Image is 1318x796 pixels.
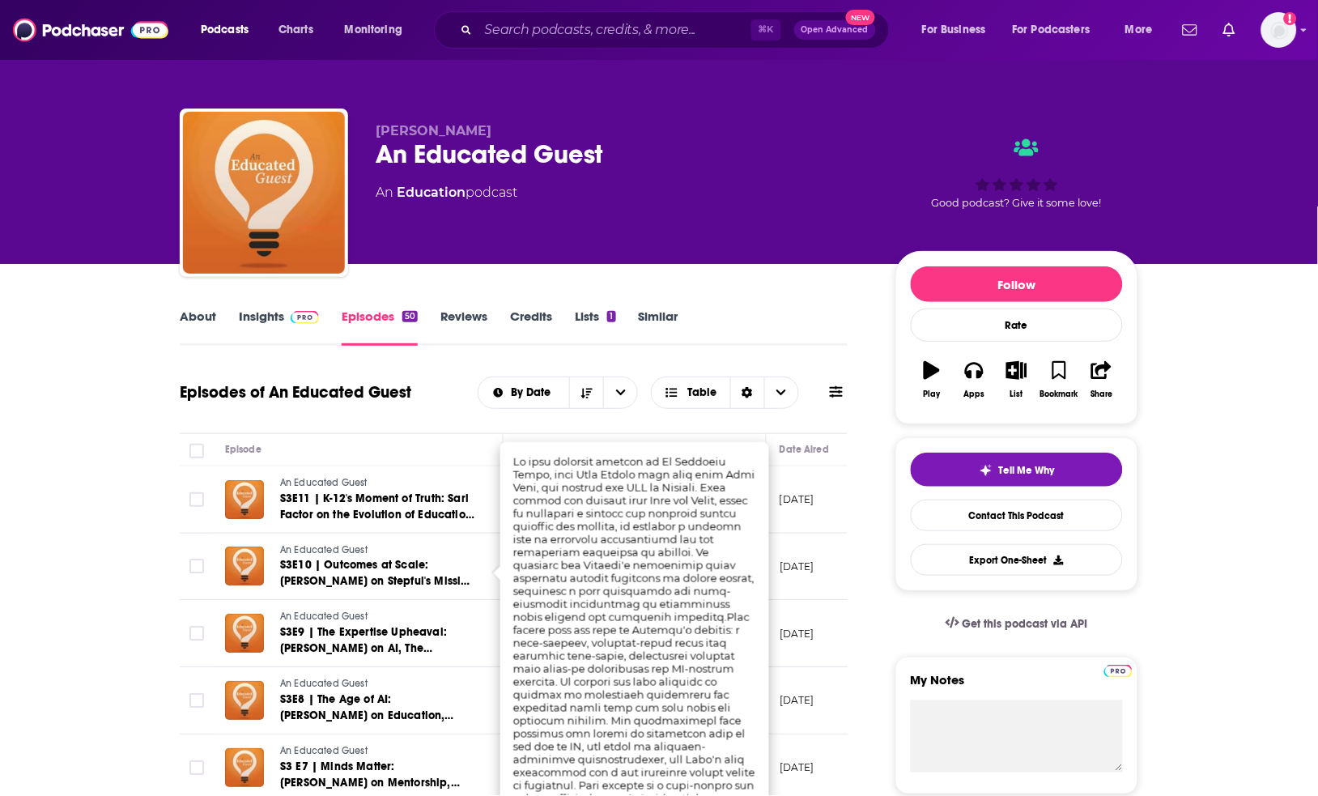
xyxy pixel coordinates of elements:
button: open menu [334,17,423,43]
a: Similar [639,309,678,346]
a: Credits [510,309,552,346]
span: Podcasts [201,19,249,41]
a: Get this podcast via API [933,604,1101,644]
a: S3E8 | The Age of AI: [PERSON_NAME] on Education, Entrepreneurship, and a Future of Creative Work [280,692,474,724]
h1: Episodes of An Educated Guest [180,382,411,402]
input: Search podcasts, credits, & more... [478,17,751,43]
span: [PERSON_NAME] [376,123,491,138]
span: An Educated Guest [280,611,368,622]
a: Reviews [440,309,487,346]
button: Column Actions [743,441,763,460]
div: 1 [607,311,615,322]
div: Search podcasts, credits, & more... [449,11,905,49]
div: Share [1091,389,1112,399]
a: An Educated Guest [280,476,474,491]
p: [DATE] [780,560,814,573]
span: New [846,10,875,25]
button: open menu [1002,17,1114,43]
span: An Educated Guest [280,477,368,488]
span: An Educated Guest [280,678,368,689]
button: Sort Direction [569,377,603,408]
span: Open Advanced [801,26,869,34]
span: An Educated Guest [280,544,368,555]
img: Podchaser Pro [1104,665,1133,678]
div: An podcast [376,183,517,202]
div: Bookmark [1040,389,1078,399]
p: [DATE] [780,627,814,641]
button: List [996,351,1038,409]
img: Podchaser - Follow, Share and Rate Podcasts [13,15,168,45]
a: Education [397,185,466,200]
div: Sort Direction [730,377,764,408]
button: Share [1081,351,1123,409]
span: Charts [278,19,313,41]
a: S3E11 | K-12's Moment of Truth: Sari Factor on the Evolution of Education and the Future of Learning [280,491,474,523]
svg: Add a profile image [1284,12,1297,25]
a: An Educated Guest [280,543,474,558]
button: tell me why sparkleTell Me Why [911,453,1123,487]
p: [DATE] [780,760,814,774]
a: Episodes50 [342,309,418,346]
h2: Choose List sort [478,377,639,409]
div: List [1010,389,1023,399]
div: Rate [911,309,1123,342]
div: Description [517,440,568,459]
span: An Educated Guest [280,745,368,756]
a: InsightsPodchaser Pro [239,309,319,346]
span: Toggle select row [189,760,204,775]
img: An Educated Guest [183,112,345,274]
div: Good podcast? Give it some love! [895,123,1138,223]
div: Date Aired [780,440,829,459]
a: About [180,309,216,346]
button: Apps [953,351,995,409]
a: Lists1 [575,309,615,346]
button: open menu [911,17,1006,43]
a: An Educated Guest [280,744,474,759]
a: S3 E7 | Minds Matter: [PERSON_NAME] on Mentorship, Equity, and the Power of People to End Poverty... [280,759,474,791]
a: S3E10 | Outcomes at Scale: [PERSON_NAME] on Stepful's Mission to Close the Healthcare Skills Gap [280,557,474,590]
a: An Educated Guest [280,677,474,692]
span: Get this podcast via API [963,617,1088,631]
div: Play [924,389,941,399]
button: Open AdvancedNew [794,20,876,40]
a: An Educated Guest [280,610,474,624]
a: Show notifications dropdown [1176,16,1204,44]
span: Good podcast? Give it some love! [932,197,1102,209]
span: ⌘ K [751,19,781,40]
a: Contact This Podcast [911,500,1123,531]
span: S3E10 | Outcomes at Scale: [PERSON_NAME] on Stepful's Mission to Close the Healthcare Skills Gap [280,558,474,604]
a: Show notifications dropdown [1217,16,1242,44]
span: Table [688,387,717,398]
span: Tell Me Why [999,464,1055,477]
label: My Notes [911,672,1123,700]
span: Logged in as KSMolly [1261,12,1297,48]
p: [DATE] [780,693,814,707]
span: Toggle select row [189,559,204,573]
span: For Business [922,19,986,41]
button: open menu [478,387,570,398]
span: Toggle select row [189,626,204,641]
a: Pro website [1104,662,1133,678]
span: S3E8 | The Age of AI: [PERSON_NAME] on Education, Entrepreneurship, and a Future of Creative Work [280,692,460,755]
button: open menu [189,17,270,43]
div: Apps [964,389,985,399]
a: S3E9 | The Expertise Upheaval: [PERSON_NAME] on AI, The Experience Paradox, and Reshaping the Wor... [280,624,474,657]
button: open menu [1114,17,1173,43]
button: Export One-Sheet [911,544,1123,576]
button: Bookmark [1038,351,1080,409]
button: Follow [911,266,1123,302]
button: open menu [603,377,637,408]
div: 50 [402,311,418,322]
img: tell me why sparkle [980,464,993,477]
span: S3E9 | The Expertise Upheaval: [PERSON_NAME] on AI, The Experience Paradox, and Reshaping the Wor... [280,625,447,687]
div: Episode [225,440,261,459]
img: Podchaser Pro [291,311,319,324]
img: User Profile [1261,12,1297,48]
p: [DATE] [780,492,814,506]
button: Play [911,351,953,409]
button: Choose View [651,377,799,409]
span: Toggle select row [189,693,204,708]
span: S3E11 | K-12's Moment of Truth: Sari Factor on the Evolution of Education and the Future of Learning [280,492,474,538]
